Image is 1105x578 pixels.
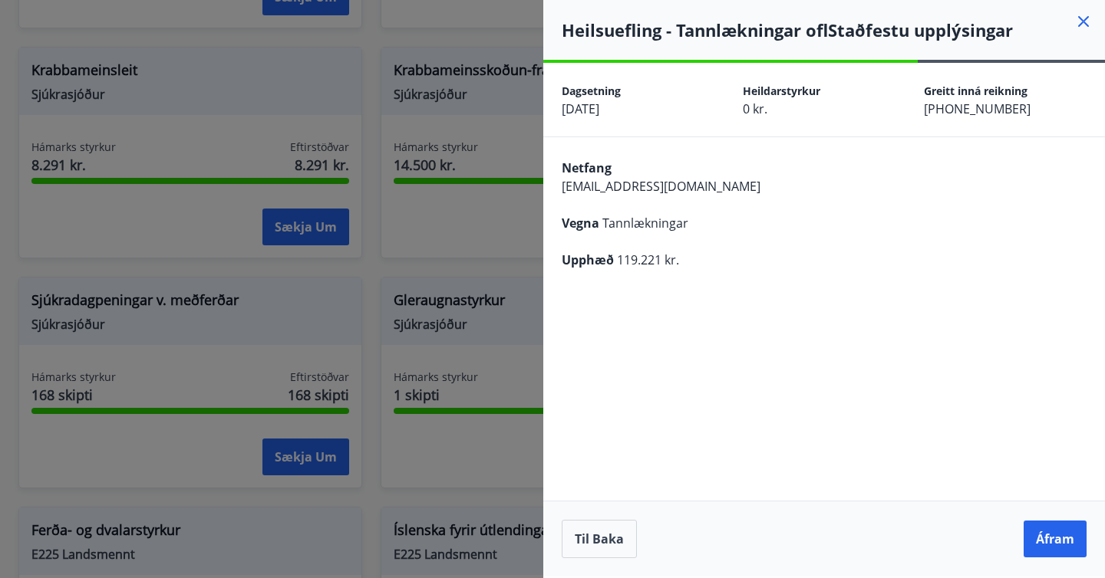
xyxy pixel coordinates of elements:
span: [EMAIL_ADDRESS][DOMAIN_NAME] [562,178,760,195]
span: [PHONE_NUMBER] [924,100,1031,117]
button: Til baka [562,520,637,558]
span: Greitt inná reikning [924,84,1027,98]
span: [DATE] [562,100,599,117]
span: 0 kr. [743,100,767,117]
span: 119.221 kr. [617,251,679,268]
h4: Heilsuefling - Tannlækningar ofl Staðfestu upplýsingar [562,18,1105,41]
span: Netfang [562,159,612,176]
span: Dagsetning [562,84,621,98]
span: Vegna [562,215,599,232]
span: Upphæð [562,251,614,268]
span: Heildarstyrkur [743,84,820,98]
span: Tannlækningar [602,215,688,232]
button: Áfram [1024,521,1087,557]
